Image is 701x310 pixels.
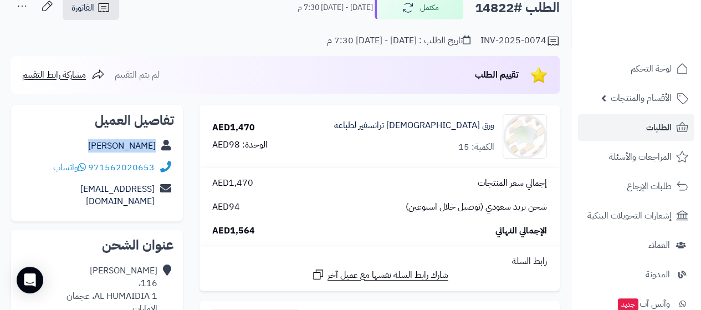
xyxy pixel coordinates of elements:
div: INV-2025-0074 [480,34,560,48]
a: الطلبات [578,114,694,141]
a: شارك رابط السلة نفسها مع عميل آخر [311,268,448,282]
span: تقييم الطلب [475,68,519,82]
div: الكمية: 15 [458,141,494,154]
span: AED94 [212,201,240,214]
span: الإجمالي النهائي [495,225,547,237]
a: [EMAIL_ADDRESS][DOMAIN_NAME] [80,182,155,209]
span: المدونة [646,267,670,282]
a: مشاركة رابط التقييم [22,68,105,82]
span: شارك رابط السلة نفسها مع عميل آخر [328,269,448,282]
span: الفاتورة [71,1,94,14]
span: الطلبات [646,120,672,135]
a: لوحة التحكم [578,55,694,82]
span: العملاء [648,237,670,253]
a: [PERSON_NAME] [88,139,156,153]
a: ورق [DEMOGRAPHIC_DATA] ترانسفير لطباعه [334,119,494,132]
span: لم يتم التقييم [115,68,160,82]
div: رابط السلة [204,255,555,268]
span: إجمالي سعر المنتجات [478,177,547,190]
img: 2%20(14)-90x90.jpg [503,114,546,159]
span: شحن بريد سعودي (توصيل خلال اسبوعين) [406,201,547,214]
a: المدونة [578,261,694,288]
span: المراجعات والأسئلة [609,149,672,165]
div: الوحدة: AED98 [212,139,268,151]
h2: عنوان الشحن [20,238,174,252]
a: واتساب [53,161,86,174]
span: طلبات الإرجاع [627,179,672,194]
a: 971562020653 [88,161,155,174]
span: لوحة التحكم [631,61,672,77]
a: المراجعات والأسئلة [578,144,694,170]
h2: تفاصيل العميل [20,114,174,127]
span: AED1,564 [212,225,255,237]
div: تاريخ الطلب : [DATE] - [DATE] 7:30 م [327,34,470,47]
a: إشعارات التحويلات البنكية [578,202,694,229]
a: طلبات الإرجاع [578,173,694,200]
div: Open Intercom Messenger [17,267,43,293]
span: إشعارات التحويلات البنكية [587,208,672,223]
a: العملاء [578,232,694,258]
div: AED1,470 [212,121,255,134]
small: [DATE] - [DATE] 7:30 م [298,2,373,13]
span: AED1,470 [212,177,253,190]
span: مشاركة رابط التقييم [22,68,86,82]
span: الأقسام والمنتجات [611,90,672,106]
